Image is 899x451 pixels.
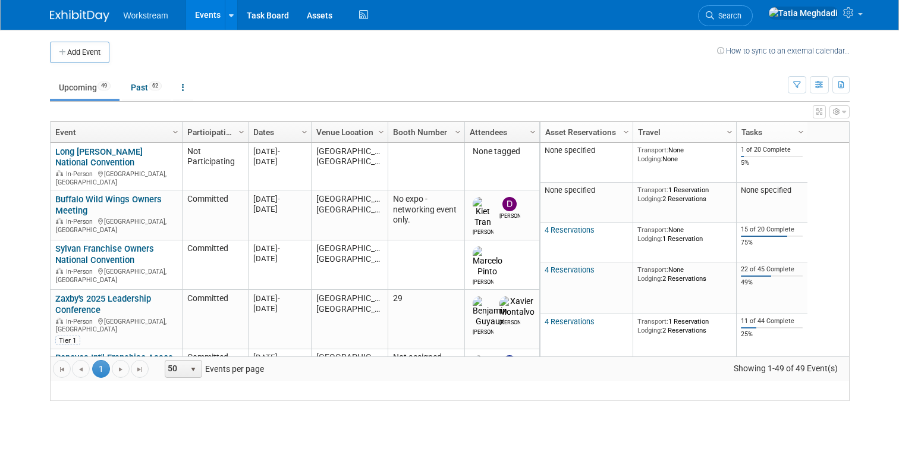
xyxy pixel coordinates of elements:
a: Column Settings [526,122,539,140]
a: Column Settings [169,122,182,140]
span: Column Settings [725,127,734,137]
span: - [278,147,280,156]
a: Column Settings [451,122,464,140]
div: [DATE] [253,303,306,314]
span: None specified [545,146,595,155]
img: Dwight Smith [502,197,517,211]
a: Column Settings [235,122,248,140]
a: Popeyes Int'l Franchise Assoc. Member Meeting PIFA [55,352,175,374]
div: [DATE] [253,253,306,264]
div: [DATE] [253,146,306,156]
span: Column Settings [621,127,631,137]
a: Participation [187,122,240,142]
td: Committed [182,190,248,240]
span: 49 [98,82,111,90]
td: [GEOGRAPHIC_DATA], [GEOGRAPHIC_DATA] [311,240,388,290]
td: [GEOGRAPHIC_DATA], [GEOGRAPHIC_DATA] [311,349,388,408]
a: Long [PERSON_NAME] National Convention [55,146,143,168]
div: 75% [741,239,803,247]
td: [GEOGRAPHIC_DATA], [GEOGRAPHIC_DATA] [311,143,388,190]
img: Marcelo Pinto [473,246,502,277]
div: [DATE] [253,293,306,303]
span: Lodging: [637,234,662,243]
span: Transport: [637,265,668,274]
a: 4 Reservations [545,225,595,234]
span: None specified [545,186,595,195]
span: - [278,294,280,303]
td: Not Participating [182,143,248,190]
div: Dwight Smith [499,211,520,220]
a: Dates [253,122,303,142]
span: In-Person [66,218,96,225]
a: Zaxby's 2025 Leadership Conference [55,293,151,315]
div: [GEOGRAPHIC_DATA], [GEOGRAPHIC_DATA] [55,216,177,234]
td: Committed [182,290,248,349]
div: None 1 Reservation [637,225,731,243]
span: Go to the next page [116,365,125,374]
span: In-Person [66,318,96,325]
div: 1 Reservation 2 Reservations [637,186,731,203]
span: 50 [165,361,186,377]
a: Search [698,5,753,26]
img: Josh Lu [473,355,493,386]
td: 29 [388,290,464,349]
div: [DATE] [253,243,306,253]
span: In-Person [66,268,96,275]
div: [GEOGRAPHIC_DATA], [GEOGRAPHIC_DATA] [55,316,177,334]
a: Attendees [470,122,532,142]
div: Benjamin Guyaux [473,327,493,336]
div: 25% [741,330,803,339]
a: Event [55,122,174,142]
img: Tatia Meghdadi [768,7,838,20]
div: Marcelo Pinto [473,277,493,286]
a: Upcoming49 [50,76,120,99]
a: Go to the next page [112,360,130,378]
span: Events per page [149,360,276,378]
div: 15 of 20 Complete [741,225,803,234]
td: [GEOGRAPHIC_DATA], [GEOGRAPHIC_DATA] [311,290,388,349]
span: Transport: [637,146,668,154]
div: Tier 1 [55,336,80,345]
div: [DATE] [253,156,306,167]
span: Column Settings [796,127,806,137]
a: Sylvan Franchise Owners National Convention [55,243,154,265]
a: Column Settings [620,122,633,140]
div: 5% [741,159,803,167]
a: Column Settings [794,122,807,140]
a: Venue Location [316,122,380,142]
span: Lodging: [637,195,662,203]
span: Column Settings [237,127,246,137]
img: Kiet Tran [473,197,493,228]
div: 1 Reservation 2 Reservations [637,317,731,334]
a: Column Settings [298,122,311,140]
div: [DATE] [253,352,306,362]
a: Asset Reservations [545,122,625,142]
div: None tagged [470,146,534,157]
button: Add Event [50,42,109,63]
td: Not assigned - space marked with company name [388,349,464,408]
div: 49% [741,278,803,287]
div: [GEOGRAPHIC_DATA], [GEOGRAPHIC_DATA] [55,168,177,186]
div: [DATE] [253,194,306,204]
span: Go to the previous page [76,365,86,374]
span: 62 [149,82,162,90]
img: In-Person Event [56,318,63,324]
a: Booth Number [393,122,457,142]
div: None None [637,146,731,163]
span: Workstream [124,11,168,20]
div: Xavier Montalvo [499,318,520,327]
img: In-Person Event [56,170,63,176]
span: Column Settings [453,127,463,137]
span: Transport: [637,186,668,194]
div: [GEOGRAPHIC_DATA], [GEOGRAPHIC_DATA] [55,266,177,284]
span: - [278,244,280,253]
div: None 2 Reservations [637,265,731,283]
div: 1 of 20 Complete [741,146,803,154]
a: Past62 [122,76,171,99]
a: How to sync to an external calendar... [717,46,850,55]
img: In-Person Event [56,218,63,224]
img: Xavier Montalvo [499,296,535,318]
a: Column Settings [723,122,736,140]
td: Committed [182,349,248,408]
span: In-Person [66,170,96,178]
